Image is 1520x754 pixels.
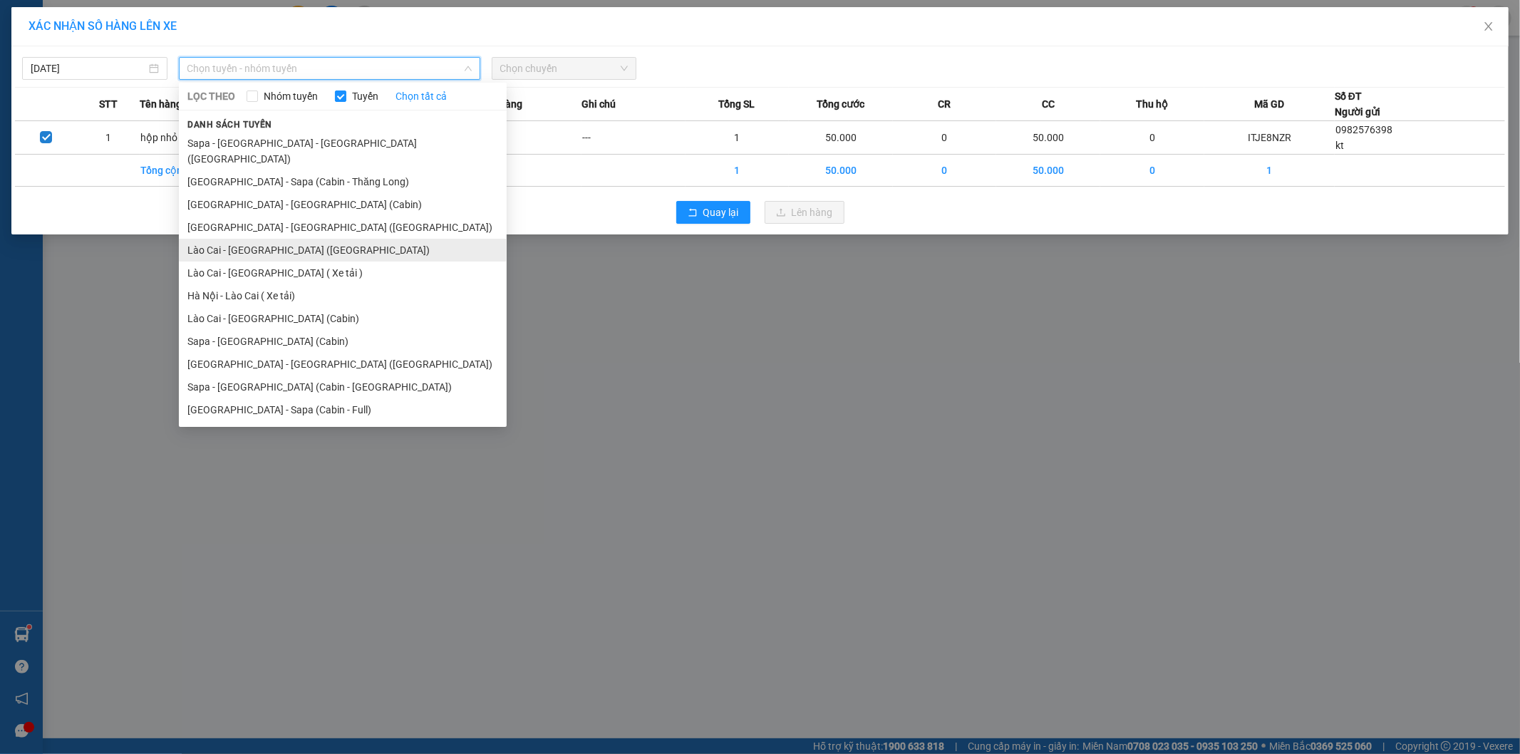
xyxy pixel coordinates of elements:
[179,132,507,170] li: Sapa - [GEOGRAPHIC_DATA] - [GEOGRAPHIC_DATA] ([GEOGRAPHIC_DATA])
[179,284,507,307] li: Hà Nội - Lào Cai ( Xe tải)
[893,155,997,187] td: 0
[1483,21,1494,32] span: close
[581,121,686,155] td: ---
[789,121,893,155] td: 50.000
[179,170,507,193] li: [GEOGRAPHIC_DATA] - Sapa (Cabin - Thăng Long)
[1469,7,1509,47] button: Close
[99,96,118,112] span: STT
[1100,121,1204,155] td: 0
[395,88,447,104] a: Chọn tất cả
[996,121,1100,155] td: 50.000
[179,118,281,131] span: Danh sách tuyến
[996,155,1100,187] td: 50.000
[179,330,507,353] li: Sapa - [GEOGRAPHIC_DATA] (Cabin)
[179,239,507,262] li: Lào Cai - [GEOGRAPHIC_DATA] ([GEOGRAPHIC_DATA])
[688,207,698,219] span: rollback
[1204,121,1335,155] td: ITJE8NZR
[140,121,244,155] td: hộp nhỏ
[464,64,472,73] span: down
[718,96,755,112] span: Tổng SL
[1335,88,1380,120] div: Số ĐT Người gửi
[765,201,844,224] button: uploadLên hàng
[77,121,139,155] td: 1
[686,121,790,155] td: 1
[893,121,997,155] td: 0
[179,193,507,216] li: [GEOGRAPHIC_DATA] - [GEOGRAPHIC_DATA] (Cabin)
[8,11,79,83] img: logo.jpg
[581,96,616,112] span: Ghi chú
[500,58,629,79] span: Chọn chuyến
[179,262,507,284] li: Lào Cai - [GEOGRAPHIC_DATA] ( Xe tải )
[817,96,864,112] span: Tổng cước
[140,96,182,112] span: Tên hàng
[1335,124,1392,135] span: 0982576398
[179,216,507,239] li: [GEOGRAPHIC_DATA] - [GEOGRAPHIC_DATA] ([GEOGRAPHIC_DATA])
[29,19,177,33] span: XÁC NHẬN SỐ HÀNG LÊN XE
[258,88,324,104] span: Nhóm tuyến
[676,201,750,224] button: rollbackQuay lại
[1254,96,1284,112] span: Mã GD
[8,83,115,106] h2: ITJE8NZR
[686,155,790,187] td: 1
[31,61,146,76] input: 15/10/2025
[179,376,507,398] li: Sapa - [GEOGRAPHIC_DATA] (Cabin - [GEOGRAPHIC_DATA])
[179,307,507,330] li: Lào Cai - [GEOGRAPHIC_DATA] (Cabin)
[1335,140,1344,151] span: kt
[1204,155,1335,187] td: 1
[187,58,472,79] span: Chọn tuyến - nhóm tuyến
[789,155,893,187] td: 50.000
[187,88,235,104] span: LỌC THEO
[477,121,581,155] td: ---
[179,353,507,376] li: [GEOGRAPHIC_DATA] - [GEOGRAPHIC_DATA] ([GEOGRAPHIC_DATA])
[938,96,951,112] span: CR
[1100,155,1204,187] td: 0
[190,11,344,35] b: [DOMAIN_NAME]
[179,398,507,421] li: [GEOGRAPHIC_DATA] - Sapa (Cabin - Full)
[1042,96,1055,112] span: CC
[75,83,344,217] h2: VP Nhận: VP Nhận 779 Giải Phóng
[346,88,384,104] span: Tuyến
[1136,96,1168,112] span: Thu hộ
[140,155,244,187] td: Tổng cộng
[703,205,739,220] span: Quay lại
[86,33,174,57] b: Sao Việt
